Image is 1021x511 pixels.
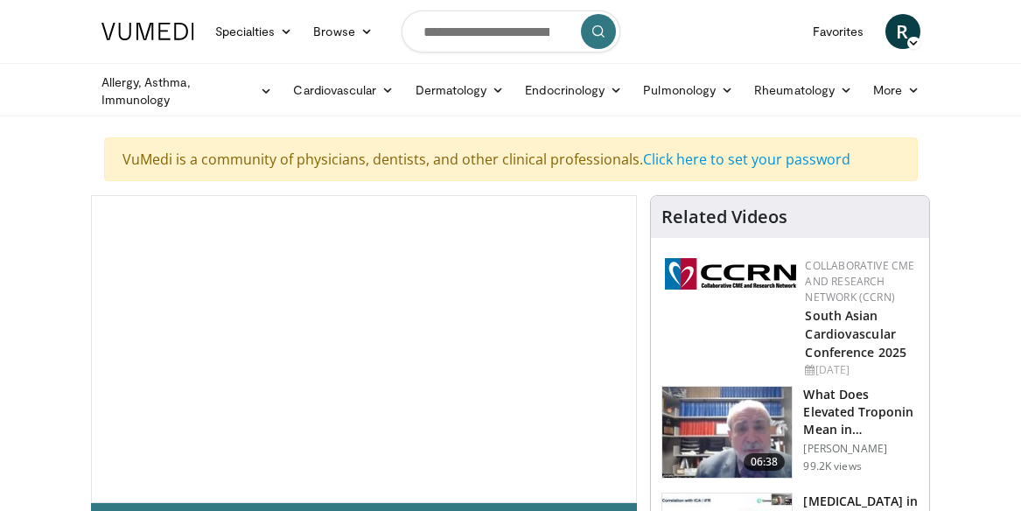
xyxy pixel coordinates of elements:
img: a04ee3ba-8487-4636-b0fb-5e8d268f3737.png.150x105_q85_autocrop_double_scale_upscale_version-0.2.png [665,258,796,290]
h4: Related Videos [661,206,787,227]
a: Specialties [205,14,304,49]
a: Pulmonology [633,73,744,108]
p: [PERSON_NAME] [803,442,919,456]
video-js: Video Player [92,196,637,502]
span: 06:38 [744,453,786,471]
a: Favorites [802,14,875,49]
a: Dermatology [405,73,515,108]
h3: What Does Elevated Troponin Mean in [MEDICAL_DATA]? [803,386,919,438]
a: 06:38 What Does Elevated Troponin Mean in [MEDICAL_DATA]? [PERSON_NAME] 99.2K views [661,386,919,479]
a: More [863,73,930,108]
img: VuMedi Logo [101,23,194,40]
a: Click here to set your password [643,150,850,169]
input: Search topics, interventions [402,10,620,52]
div: VuMedi is a community of physicians, dentists, and other clinical professionals. [104,137,918,181]
img: 98daf78a-1d22-4ebe-927e-10afe95ffd94.150x105_q85_crop-smart_upscale.jpg [662,387,792,478]
a: South Asian Cardiovascular Conference 2025 [805,307,906,360]
a: Collaborative CME and Research Network (CCRN) [805,258,914,304]
a: Cardiovascular [283,73,404,108]
a: Browse [303,14,383,49]
a: Allergy, Asthma, Immunology [91,73,283,108]
a: Rheumatology [744,73,863,108]
a: Endocrinology [514,73,633,108]
a: R [885,14,920,49]
p: 99.2K views [803,459,861,473]
div: [DATE] [805,362,915,378]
